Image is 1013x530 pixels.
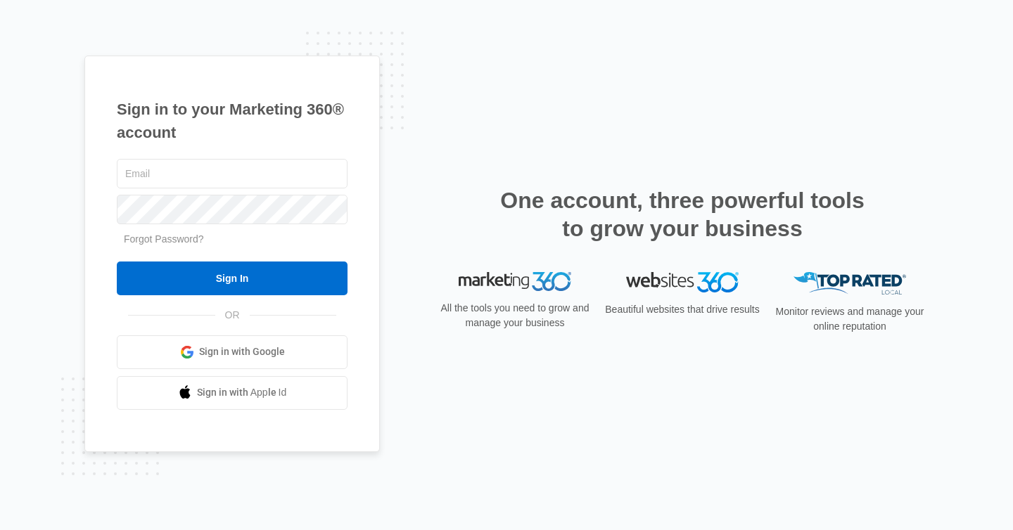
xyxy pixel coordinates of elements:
[117,159,348,188] input: Email
[496,186,869,243] h2: One account, three powerful tools to grow your business
[117,98,348,144] h1: Sign in to your Marketing 360® account
[436,301,594,330] p: All the tools you need to grow and manage your business
[117,261,348,295] input: Sign In
[197,385,287,400] span: Sign in with Apple Id
[794,272,906,295] img: Top Rated Local
[117,376,348,410] a: Sign in with Apple Id
[626,272,739,292] img: Websites 360
[459,272,571,292] img: Marketing 360
[215,308,250,323] span: OR
[604,302,761,317] p: Beautiful websites that drive results
[117,335,348,369] a: Sign in with Google
[124,233,204,245] a: Forgot Password?
[199,344,285,359] span: Sign in with Google
[771,304,929,334] p: Monitor reviews and manage your online reputation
